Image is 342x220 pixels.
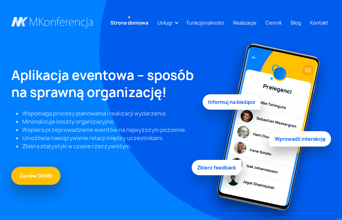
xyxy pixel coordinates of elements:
[230,16,259,29] a: Realizacje
[184,16,227,29] a: Funkcjonalności
[203,96,261,111] span: Informuj na bieżąco
[22,126,194,134] li: Wspiera przeprowadzenie eventów na najwyższym poziomie.
[11,67,194,101] h1: Aplikacja eventowa – sposób na sprawną organizację!
[22,118,194,126] li: Minimalizuje koszty organizacyjne.
[22,134,194,142] li: Umożliwia nawiązywanie relacji między uczestnikami.
[307,16,331,29] a: Kontakt
[269,130,331,145] span: Wprowadź interakcję
[22,109,194,118] li: Wspomaga procesy planowania i realizacji wydarzenia.
[192,158,242,174] span: Zbierz feedback
[22,142,194,150] li: Zbiera statystyki w czasie rzeczywistym.
[263,16,285,29] a: Cennik
[11,167,60,185] a: Zamów DEMO
[108,16,151,29] a: Strona domowa
[288,16,304,29] a: Blog
[154,16,175,29] a: Usługi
